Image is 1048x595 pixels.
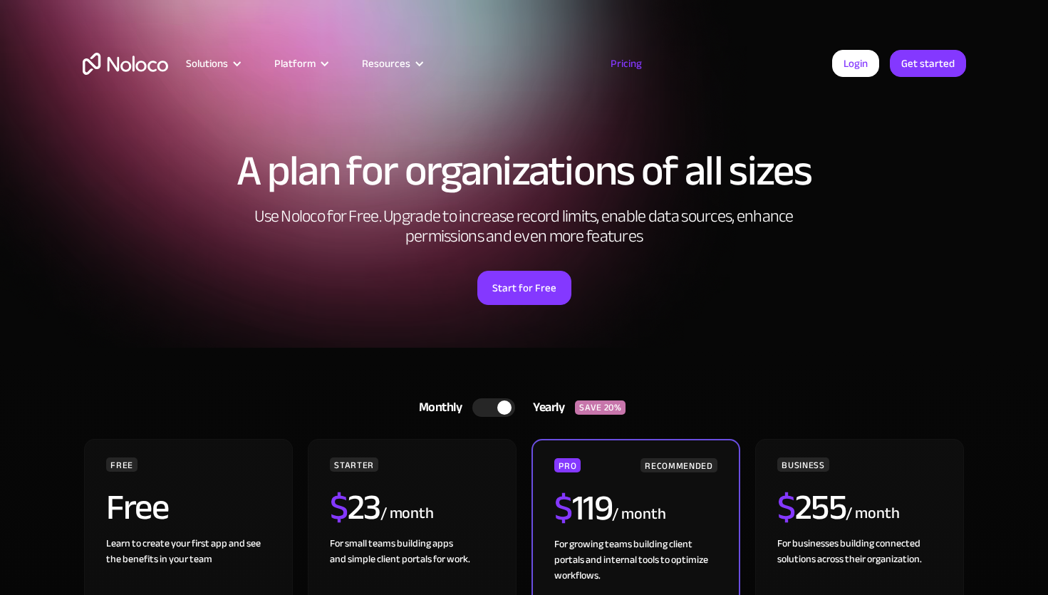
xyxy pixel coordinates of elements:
span: $ [330,474,348,541]
span: $ [554,475,572,542]
div: BUSINESS [777,457,829,472]
a: Start for Free [477,271,571,305]
div: Platform [256,54,344,73]
h2: Free [106,490,168,525]
h2: 255 [777,490,846,525]
h2: Use Noloco for Free. Upgrade to increase record limits, enable data sources, enhance permissions ... [239,207,809,247]
h2: 23 [330,490,380,525]
a: Pricing [593,54,660,73]
h1: A plan for organizations of all sizes [83,150,966,192]
a: Login [832,50,879,77]
div: RECOMMENDED [640,458,717,472]
a: Get started [890,50,966,77]
div: PRO [554,458,581,472]
div: Yearly [515,397,575,418]
div: / month [612,503,665,526]
div: Resources [362,54,410,73]
span: $ [777,474,795,541]
div: Resources [344,54,439,73]
a: home [83,53,168,75]
div: Platform [274,54,316,73]
div: / month [380,502,434,525]
h2: 119 [554,490,612,526]
div: / month [846,502,899,525]
div: FREE [106,457,138,472]
div: SAVE 20% [575,400,626,415]
div: Solutions [168,54,256,73]
div: Monthly [401,397,473,418]
div: STARTER [330,457,378,472]
div: Solutions [186,54,228,73]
